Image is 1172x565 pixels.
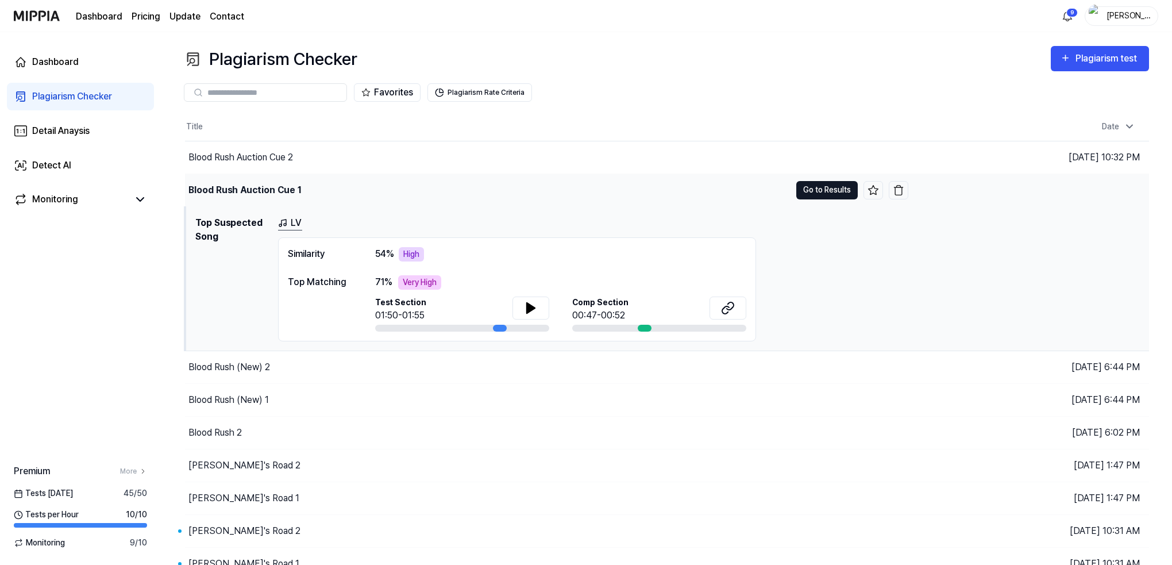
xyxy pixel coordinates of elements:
[375,297,426,309] span: Test Section
[188,491,299,505] div: [PERSON_NAME]'s Road 1
[7,152,154,179] a: Detect AI
[398,275,441,290] div: Very High
[1085,6,1158,26] button: profile[PERSON_NAME]
[1066,8,1078,17] div: 9
[195,216,269,341] h1: Top Suspected Song
[130,537,147,549] span: 9 / 10
[7,117,154,145] a: Detail Anaysis
[7,83,154,110] a: Plagiarism Checker
[185,113,908,141] th: Title
[375,309,426,322] div: 01:50-01:55
[908,482,1150,514] td: [DATE] 1:47 PM
[210,10,244,24] a: Contact
[278,216,302,230] a: LV
[32,193,78,206] div: Monitoring
[188,459,300,472] div: [PERSON_NAME]'s Road 2
[908,174,1150,206] td: [DATE] 10:31 PM
[288,275,352,289] div: Top Matching
[288,247,352,262] div: Similarity
[126,509,147,521] span: 10 / 10
[908,383,1150,416] td: [DATE] 6:44 PM
[32,159,71,172] div: Detect AI
[572,297,629,309] span: Comp Section
[908,416,1150,449] td: [DATE] 6:02 PM
[124,487,147,499] span: 45 / 50
[14,464,50,478] span: Premium
[32,124,90,138] div: Detail Anaysis
[427,83,532,102] button: Plagiarism Rate Criteria
[14,487,73,499] span: Tests [DATE]
[1051,46,1149,71] button: Plagiarism test
[14,537,65,549] span: Monitoring
[1097,117,1140,136] div: Date
[375,275,392,289] span: 71 %
[76,10,122,24] a: Dashboard
[1075,51,1140,66] div: Plagiarism test
[375,247,394,261] span: 54 %
[1061,9,1074,23] img: 알림
[908,514,1150,547] td: [DATE] 10:31 AM
[32,90,112,103] div: Plagiarism Checker
[1089,5,1102,28] img: profile
[188,360,270,374] div: Blood Rush (New) 2
[188,524,300,538] div: [PERSON_NAME]'s Road 2
[14,509,79,521] span: Tests per Hour
[169,10,201,24] a: Update
[132,10,160,24] button: Pricing
[1058,7,1077,25] button: 알림9
[908,449,1150,482] td: [DATE] 1:47 PM
[14,193,129,206] a: Monitoring
[120,466,147,476] a: More
[796,181,858,199] button: Go to Results
[354,83,421,102] button: Favorites
[572,309,629,322] div: 00:47-00:52
[908,141,1150,174] td: [DATE] 10:32 PM
[184,46,357,72] div: Plagiarism Checker
[188,183,302,197] div: Blood Rush Auction Cue 1
[188,426,242,440] div: Blood Rush 2
[7,48,154,76] a: Dashboard
[399,247,424,262] div: High
[188,151,293,164] div: Blood Rush Auction Cue 2
[188,393,269,407] div: Blood Rush (New) 1
[32,55,79,69] div: Dashboard
[908,351,1150,383] td: [DATE] 6:44 PM
[893,185,904,196] img: delete
[1106,9,1151,22] div: [PERSON_NAME]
